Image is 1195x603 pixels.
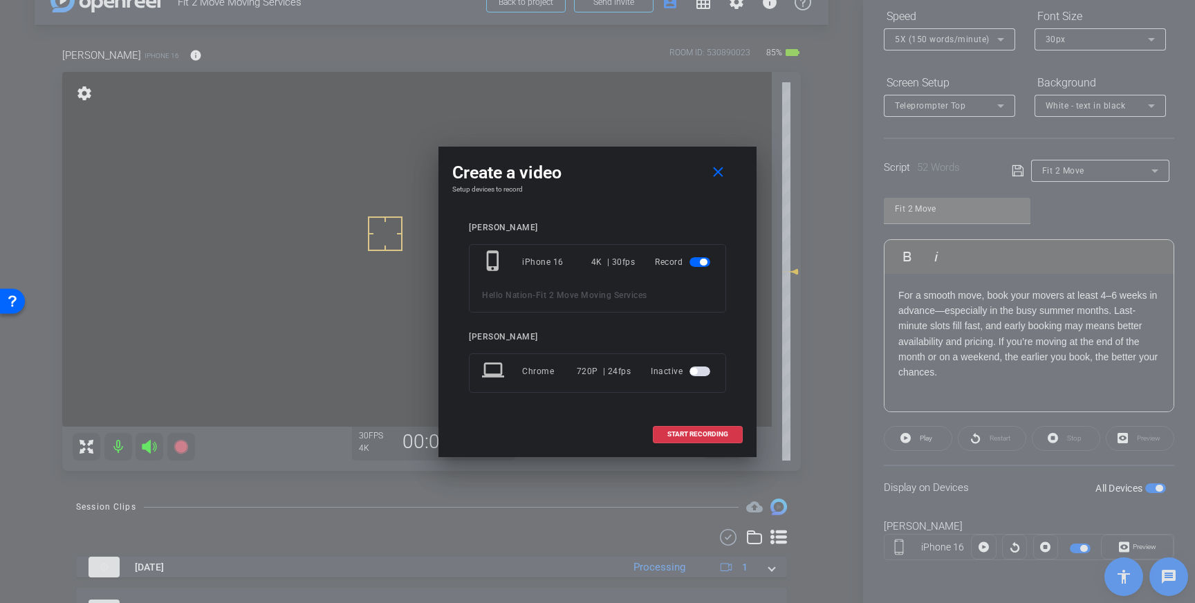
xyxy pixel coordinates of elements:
div: Inactive [651,359,713,384]
mat-icon: close [710,164,727,181]
div: [PERSON_NAME] [469,332,726,342]
mat-icon: phone_iphone [482,250,507,275]
button: START RECORDING [653,426,743,443]
div: 720P | 24fps [577,359,631,384]
mat-icon: laptop [482,359,507,384]
div: iPhone 16 [522,250,591,275]
div: Record [655,250,713,275]
span: Fit 2 Move Moving Services [536,290,647,300]
div: Chrome [522,359,577,384]
span: - [532,290,536,300]
div: 4K | 30fps [591,250,636,275]
h4: Setup devices to record [452,185,743,194]
div: Create a video [452,160,743,185]
div: [PERSON_NAME] [469,223,726,233]
span: Hello Nation [482,290,532,300]
span: START RECORDING [667,431,728,438]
